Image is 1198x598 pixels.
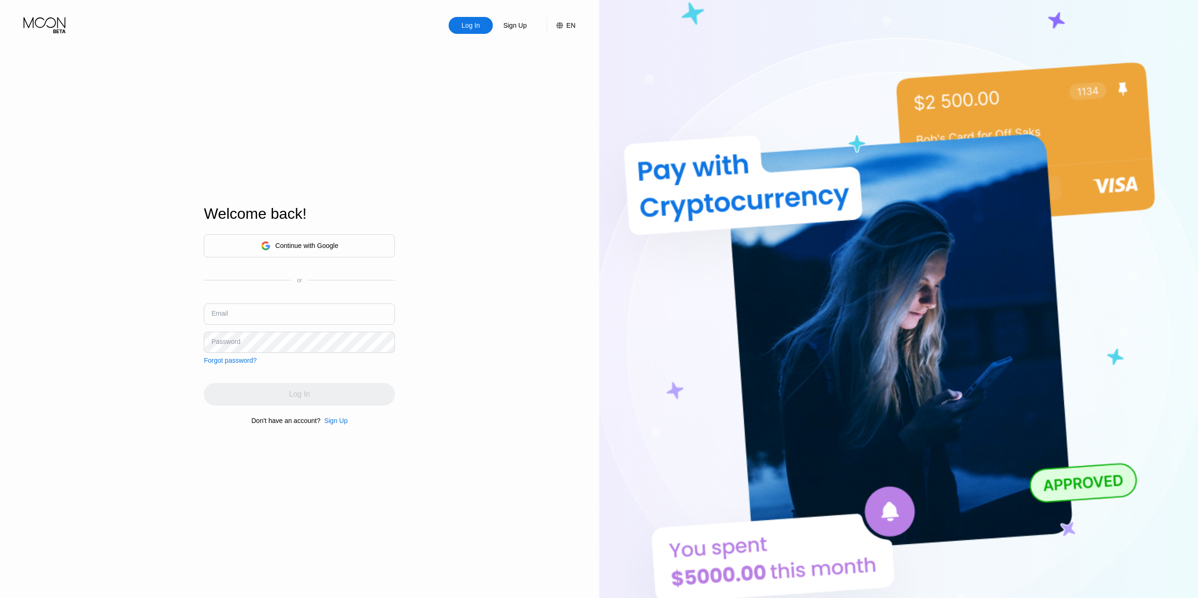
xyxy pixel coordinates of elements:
div: Sign Up [502,21,528,30]
div: Forgot password? [204,357,257,364]
div: Sign Up [324,417,348,424]
div: Sign Up [321,417,348,424]
div: or [297,277,302,284]
div: Continue with Google [275,242,338,249]
div: Continue with Google [204,234,395,257]
div: Sign Up [493,17,537,34]
div: EN [566,22,575,29]
div: Email [211,310,228,317]
div: Welcome back! [204,205,395,223]
div: Log In [461,21,481,30]
div: Log In [449,17,493,34]
div: Password [211,338,240,345]
div: EN [547,17,575,34]
div: Don't have an account? [251,417,321,424]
